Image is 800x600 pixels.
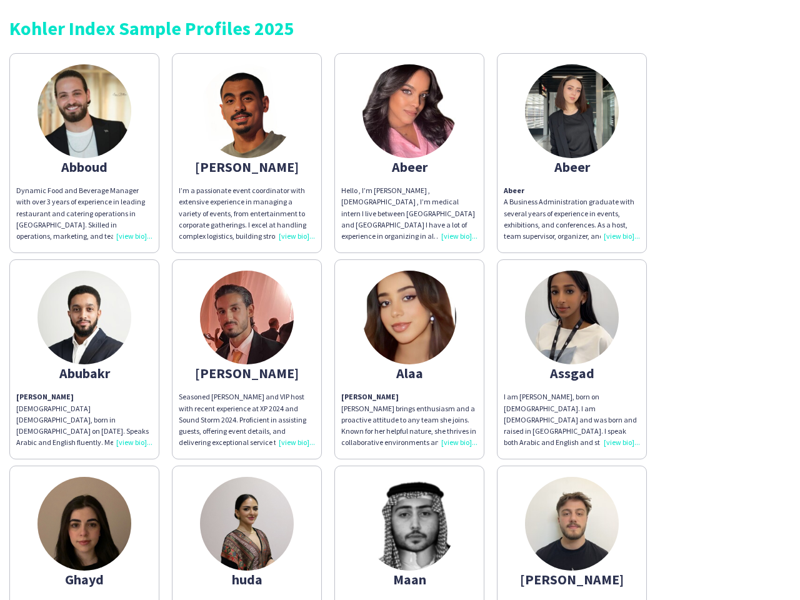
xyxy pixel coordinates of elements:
div: Ghayd [16,574,152,585]
div: I’m a passionate event coordinator with extensive experience in managing a variety of events, fro... [179,185,315,242]
img: thumb-1f496ac9-d048-42eb-9782-64cdeb16700c.jpg [200,477,294,571]
div: Assgad [504,367,640,379]
strong: Abeer [504,186,524,195]
div: Alaa [341,367,477,379]
div: Dynamic Food and Beverage Manager with over 3 years of experience in leading restaurant and cater... [16,185,152,242]
strong: [PERSON_NAME] [16,392,74,401]
div: Kohler Index Sample Profiles 2025 [9,19,791,37]
img: thumb-669f0684da04e.jpg [200,64,294,158]
img: thumb-66e9be2ab897d.jpg [525,271,619,364]
img: thumb-6741ad1bae53a.jpeg [362,477,456,571]
div: [PERSON_NAME] [179,367,315,379]
img: thumb-66c8a4be9d95a.jpeg [362,64,456,158]
img: thumb-68af0f41afaf8.jpeg [37,64,131,158]
strong: [PERSON_NAME] [341,392,399,401]
div: Abeer [504,161,640,172]
img: thumb-6744af5d67441.jpeg [200,271,294,364]
div: Abubakr [16,367,152,379]
div: [PERSON_NAME] [179,161,315,172]
div: [PERSON_NAME] [504,574,640,585]
img: thumb-673f55538a5ba.jpeg [362,271,456,364]
img: thumb-688fcbd482ad3.jpeg [525,64,619,158]
img: thumb-a664eee7-9846-4adc-827d-5a8e2e0c14d0.jpg [37,477,131,571]
p: [PERSON_NAME] brings enthusiasm and a proactive attitude to any team she joins. Known for her hel... [341,391,477,448]
div: huda [179,574,315,585]
div: I am [PERSON_NAME], born on [DEMOGRAPHIC_DATA]. I am [DEMOGRAPHIC_DATA] and was born and raised i... [504,391,640,448]
div: Hello , I’m [PERSON_NAME] , [DEMOGRAPHIC_DATA] , I’m medical intern I live between [GEOGRAPHIC_DA... [341,185,477,242]
p: [DEMOGRAPHIC_DATA] [DEMOGRAPHIC_DATA], born in [DEMOGRAPHIC_DATA] on [DATE]. Speaks Arabic and En... [16,391,152,448]
div: Maan [341,574,477,585]
p: A Business Administration graduate with several years of experience in events, exhibitions, and c... [504,185,640,242]
div: Abboud [16,161,152,172]
div: Abeer [341,161,477,172]
div: Seasoned [PERSON_NAME] and VIP host with recent experience at XP 2024 and Sound Storm 2024. Profi... [179,391,315,448]
img: thumb-68a2ea1921224.jpg [525,477,619,571]
img: thumb-6685c3eb03559.jpeg [37,271,131,364]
